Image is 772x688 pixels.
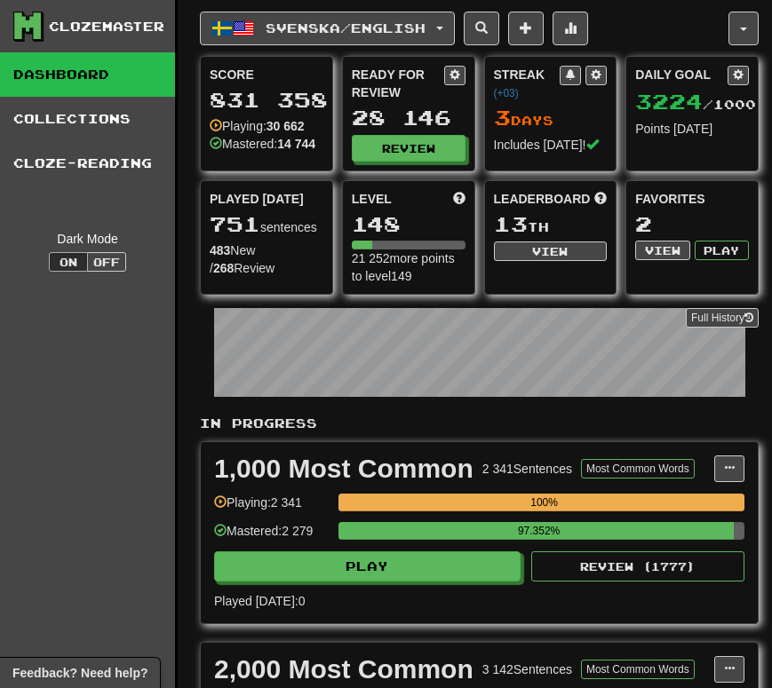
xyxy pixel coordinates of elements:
div: 3 142 Sentences [482,660,572,678]
button: Review (1777) [531,551,744,581]
a: Full History [686,308,759,328]
strong: 483 [210,243,230,257]
div: 100% [344,494,744,511]
div: Playing: 2 341 [214,494,330,523]
div: Mastered: 2 279 [214,522,330,551]
button: Play [214,551,521,581]
span: / 1000 [635,97,756,112]
span: 751 [210,211,260,236]
div: 1,000 Most Common [214,455,474,482]
a: (+03) [494,87,519,99]
div: 2,000 Most Common [214,656,474,683]
span: Svenska / English [266,20,426,36]
div: 2 341 Sentences [482,460,572,478]
div: sentences [210,213,323,236]
div: Streak [494,66,561,101]
strong: 30 662 [267,119,305,133]
div: 2 [635,213,749,235]
button: View [494,241,608,261]
span: 13 [494,211,528,236]
button: Most Common Words [581,660,695,679]
div: Score [210,66,323,83]
span: 3 [494,105,511,130]
button: Add sentence to collection [508,12,544,45]
span: Played [DATE]: 0 [214,594,305,608]
div: Day s [494,107,608,130]
div: Favorites [635,190,749,208]
button: Review [352,135,466,162]
span: Leaderboard [494,190,591,208]
button: Svenska/English [200,12,455,45]
button: On [49,252,88,272]
span: Level [352,190,392,208]
span: Score more points to level up [453,190,466,208]
div: 97.352% [344,522,734,540]
div: 831 358 [210,89,323,111]
span: 3224 [635,89,703,114]
div: Ready for Review [352,66,444,101]
strong: 14 744 [277,137,315,151]
div: 21 252 more points to level 149 [352,249,466,285]
span: Played [DATE] [210,190,304,208]
div: Clozemaster [49,18,164,36]
div: Daily Goal [635,66,728,85]
span: This week in points, UTC [594,190,607,208]
button: Off [87,252,126,272]
button: Search sentences [464,12,499,45]
button: View [635,241,689,260]
span: Open feedback widget [12,664,147,682]
div: Dark Mode [13,230,162,248]
div: 28 146 [352,107,466,129]
div: th [494,213,608,236]
strong: 268 [213,261,234,275]
button: Most Common Words [581,459,695,478]
div: Mastered: [210,135,315,153]
div: Points [DATE] [635,120,749,138]
button: More stats [553,12,588,45]
div: New / Review [210,241,323,277]
div: Includes [DATE]! [494,136,608,154]
button: Play [695,241,749,260]
div: 148 [352,213,466,235]
div: Playing: [210,117,305,135]
p: In Progress [200,415,759,432]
